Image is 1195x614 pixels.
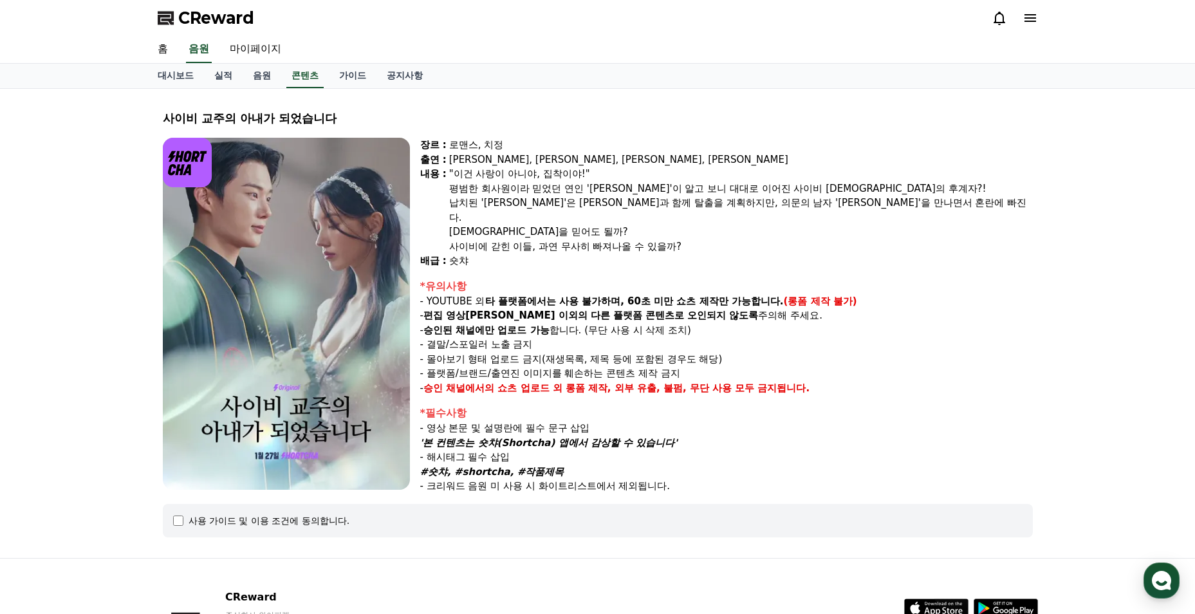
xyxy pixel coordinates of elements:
a: 마이페이지 [219,36,292,63]
a: 음원 [243,64,281,88]
p: - 크리워드 음원 미 사용 시 화이트리스트에서 제외됩니다. [420,479,1033,494]
p: - 몰아보기 형태 업로드 금지(재생목록, 제목 등에 포함된 경우도 해당) [420,352,1033,367]
span: CReward [178,8,254,28]
div: 사용 가이드 및 이용 조건에 동의합니다. [189,514,350,527]
div: 내용 : [420,167,447,254]
div: [DEMOGRAPHIC_DATA]을 믿어도 될까? [449,225,1033,239]
a: 대화 [85,408,166,440]
a: 음원 [186,36,212,63]
img: logo [163,138,212,187]
span: 홈 [41,427,48,438]
p: - YOUTUBE 외 [420,294,1033,309]
p: - 결말/스포일러 노출 금지 [420,337,1033,352]
img: video [163,138,410,490]
p: - 주의해 주세요. [420,308,1033,323]
a: 홈 [4,408,85,440]
div: 출연 : [420,153,447,167]
a: 대시보드 [147,64,204,88]
strong: 다른 플랫폼 콘텐츠로 오인되지 않도록 [591,310,759,321]
div: 숏챠 [449,254,1033,268]
p: - 영상 본문 및 설명란에 필수 문구 삽입 [420,421,1033,436]
a: 공지사항 [376,64,433,88]
strong: 승인 채널에서의 쇼츠 업로드 외 [423,382,562,394]
div: 장르 : [420,138,447,153]
div: 사이비에 갇힌 이들, 과연 무사히 빠져나올 수 있을까? [449,239,1033,254]
em: '본 컨텐츠는 숏챠(Shortcha) 앱에서 감상할 수 있습니다' [420,437,678,449]
a: 실적 [204,64,243,88]
div: *유의사항 [420,279,1033,294]
a: 콘텐츠 [286,64,324,88]
p: - 합니다. (무단 사용 시 삭제 조치) [420,323,1033,338]
p: - [420,381,1033,396]
a: 홈 [147,36,178,63]
div: *필수사항 [420,405,1033,421]
strong: 승인된 채널에만 업로드 가능 [423,324,550,336]
div: 사이비 교주의 아내가 되었습니다 [163,109,1033,127]
strong: 타 플랫폼에서는 사용 불가하며, 60초 미만 쇼츠 제작만 가능합니다. [485,295,784,307]
a: CReward [158,8,254,28]
div: 평범한 회사원이라 믿었던 연인 '[PERSON_NAME]'이 알고 보니 대대로 이어진 사이비 [DEMOGRAPHIC_DATA]의 후계자?! [449,181,1033,196]
div: 배급 : [420,254,447,268]
p: CReward [225,590,382,605]
em: #숏챠, #shortcha, #작품제목 [420,466,564,478]
div: 로맨스, 치정 [449,138,1033,153]
strong: 롱폼 제작, 외부 유출, 불펌, 무단 사용 모두 금지됩니다. [566,382,810,394]
div: 납치된 '[PERSON_NAME]'은 [PERSON_NAME]과 함께 탈출을 계획하지만, 의문의 남자 '[PERSON_NAME]'을 만나면서 혼란에 빠진다. [449,196,1033,225]
p: - 플랫폼/브랜드/출연진 이미지를 훼손하는 콘텐츠 제작 금지 [420,366,1033,381]
a: 가이드 [329,64,376,88]
div: "이건 사랑이 아니야, 집착이야!" [449,167,1033,181]
span: 대화 [118,428,133,438]
p: - 해시태그 필수 삽입 [420,450,1033,465]
a: 설정 [166,408,247,440]
div: [PERSON_NAME], [PERSON_NAME], [PERSON_NAME], [PERSON_NAME] [449,153,1033,167]
strong: (롱폼 제작 불가) [784,295,857,307]
span: 설정 [199,427,214,438]
strong: 편집 영상[PERSON_NAME] 이외의 [423,310,588,321]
